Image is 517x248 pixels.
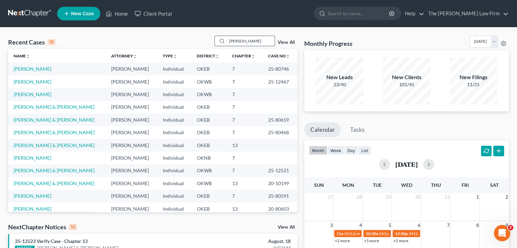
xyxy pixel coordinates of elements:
a: The [PERSON_NAME] Law Firm [425,7,509,20]
span: 31 [443,193,450,201]
a: Chapterunfold_more [232,53,255,58]
a: Typeunfold_more [163,53,177,58]
span: 2 [505,193,509,201]
i: unfold_more [173,54,177,58]
div: 23/40 [316,81,363,88]
a: Tasks [344,122,371,137]
td: [PERSON_NAME] [106,88,157,101]
a: [PERSON_NAME] [14,155,51,161]
td: Individual [157,126,191,139]
td: OKEB [191,202,227,215]
a: [PERSON_NAME] [14,91,51,97]
td: [PERSON_NAME] [106,190,157,202]
span: 7 [446,221,450,229]
td: OKEB [191,190,227,202]
a: Client Portal [131,7,175,20]
button: day [344,146,358,155]
div: New Clients [383,73,430,81]
span: Sun [314,182,324,188]
span: 11a [336,231,343,236]
a: [PERSON_NAME] [14,66,51,72]
td: 25-80659 [263,113,297,126]
td: Individual [157,139,191,152]
a: +2 more [393,238,408,243]
td: [PERSON_NAME] [106,202,157,215]
div: New Filings [450,73,497,81]
td: OKNB [191,152,227,164]
td: 25-80468 [263,126,297,139]
td: [PERSON_NAME] [106,152,157,164]
a: 25-12523 Verify Case - Chapter 13 [15,238,88,244]
td: [PERSON_NAME] [106,113,157,126]
div: 11/25 [450,81,497,88]
a: Case Nounfold_more [268,53,290,58]
a: +5 more [364,238,379,243]
a: [PERSON_NAME] & [PERSON_NAME] [14,129,94,135]
td: 7 [227,126,263,139]
td: 25-12521 [263,164,297,177]
td: 13 [227,177,263,190]
span: 3 [329,221,333,229]
span: Fri [461,182,468,188]
span: 4 [358,221,362,229]
span: Thu [431,182,441,188]
a: [PERSON_NAME] & [PERSON_NAME] [14,104,94,110]
td: Individual [157,101,191,113]
a: [PERSON_NAME] & [PERSON_NAME] [14,167,94,173]
a: Attorneyunfold_more [111,53,137,58]
a: Help [401,7,424,20]
td: OKEB [191,63,227,75]
td: Individual [157,75,191,88]
span: Wed [401,182,412,188]
input: Search by name... [227,36,275,46]
td: [PERSON_NAME] [106,164,157,177]
span: 8 [475,221,479,229]
td: 7 [227,190,263,202]
span: 6 [417,221,421,229]
td: Individual [157,177,191,190]
td: 7 [227,88,263,101]
i: unfold_more [133,54,137,58]
span: Mon [342,182,354,188]
td: Individual [157,63,191,75]
a: [PERSON_NAME] [14,206,51,212]
td: 7 [227,164,263,177]
td: 7 [227,152,263,164]
a: View All [278,40,295,45]
h2: [DATE] [395,161,418,168]
span: 2 [508,225,513,230]
td: 25-80746 [263,63,297,75]
td: Individual [157,164,191,177]
td: 20-80603 [263,202,297,215]
a: Nameunfold_more [14,53,30,58]
div: August, 18 [203,238,291,245]
td: OKWB [191,177,227,190]
span: 10:30a [365,231,378,236]
input: Search by name... [328,7,390,20]
span: 30 [414,193,421,201]
a: [PERSON_NAME] & [PERSON_NAME] [14,117,94,123]
button: month [309,146,327,155]
span: Tue [373,182,382,188]
td: OKWB [191,75,227,88]
td: [PERSON_NAME] [106,75,157,88]
td: [PERSON_NAME] [106,177,157,190]
i: unfold_more [251,54,255,58]
span: 341(a) meeting for [PERSON_NAME] [344,231,409,236]
span: 9 [505,221,509,229]
td: 7 [227,63,263,75]
td: 7 [227,113,263,126]
button: list [358,146,371,155]
td: [PERSON_NAME] [106,63,157,75]
td: OKEB [191,126,227,139]
td: 7 [227,101,263,113]
td: 7 [227,75,263,88]
a: +2 more [334,238,349,243]
div: 15 [48,39,55,45]
td: Individual [157,152,191,164]
span: Sat [490,182,498,188]
td: [PERSON_NAME] [106,101,157,113]
td: 13 [227,139,263,152]
span: 29 [385,193,392,201]
button: week [327,146,344,155]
